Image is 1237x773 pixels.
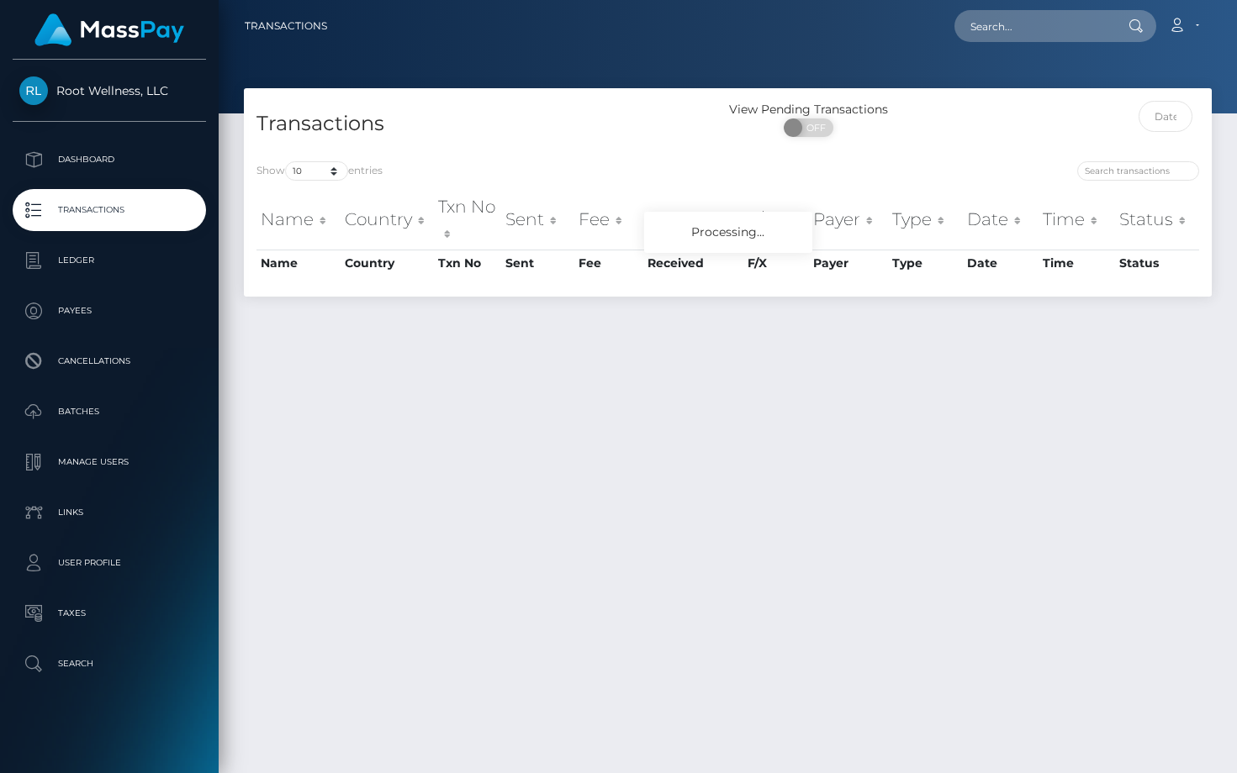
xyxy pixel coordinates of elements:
p: Batches [19,399,199,424]
a: Batches [13,391,206,433]
div: Processing... [644,212,812,253]
p: Links [19,500,199,525]
th: Received [643,190,743,250]
th: Txn No [434,190,501,250]
a: Search [13,643,206,685]
th: Country [341,250,434,276]
th: F/X [743,250,808,276]
p: Payees [19,298,199,323]
input: Date filter [1139,101,1192,132]
a: Links [13,492,206,534]
th: Type [888,190,963,250]
th: Payer [809,190,889,250]
th: Status [1115,190,1199,250]
h4: Transactions [256,109,716,139]
th: Date [963,190,1039,250]
th: Time [1039,250,1115,276]
a: Payees [13,290,206,332]
th: Type [888,250,963,276]
th: Sent [501,250,575,276]
span: Root Wellness, LLC [13,83,206,98]
a: Manage Users [13,441,206,483]
a: Transactions [13,189,206,231]
th: Date [963,250,1039,276]
p: User Profile [19,550,199,576]
img: MassPay Logo [34,13,184,46]
a: Ledger [13,239,206,281]
a: Taxes [13,592,206,634]
th: Received [643,250,743,276]
th: Country [341,190,434,250]
select: Showentries [285,161,348,181]
label: Show entries [256,161,383,181]
a: Dashboard [13,139,206,181]
input: Search... [954,10,1113,42]
div: View Pending Transactions [728,101,890,118]
p: Ledger [19,248,199,273]
p: Search [19,651,199,676]
th: Time [1039,190,1115,250]
a: Transactions [245,8,327,44]
p: Cancellations [19,349,199,374]
th: F/X [743,190,808,250]
img: Root Wellness, LLC [19,76,48,105]
th: Fee [574,250,643,276]
th: Sent [501,190,575,250]
a: User Profile [13,542,206,584]
th: Name [256,250,341,276]
th: Fee [574,190,643,250]
input: Search transactions [1077,161,1199,181]
p: Transactions [19,197,199,223]
p: Taxes [19,601,199,626]
a: Cancellations [13,340,206,382]
p: Dashboard [19,147,199,172]
p: Manage Users [19,450,199,475]
th: Status [1115,250,1199,276]
span: OFF [793,118,835,137]
th: Name [256,190,341,250]
th: Payer [809,250,889,276]
th: Txn No [434,250,501,276]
